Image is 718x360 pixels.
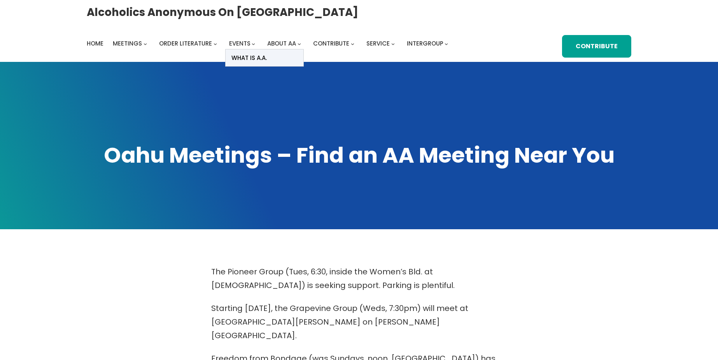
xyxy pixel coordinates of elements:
[407,38,443,49] a: Intergroup
[211,265,507,292] p: The Pioneer Group (Tues, 6:30, inside the Women’s Bld. at [DEMOGRAPHIC_DATA]) is seeking support....
[267,38,296,49] a: About AA
[226,49,303,66] a: What Is A.A.
[231,53,267,63] span: What Is A.A.
[298,42,301,46] button: About AA submenu
[407,39,443,47] span: Intergroup
[159,39,212,47] span: Order Literature
[267,39,296,47] span: About AA
[87,39,103,47] span: Home
[351,42,354,46] button: Contribute submenu
[366,39,390,47] span: Service
[562,35,631,58] a: Contribute
[87,38,103,49] a: Home
[313,38,349,49] a: Contribute
[229,39,250,47] span: Events
[366,38,390,49] a: Service
[211,302,507,342] p: Starting [DATE], the Grapevine Group (Weds, 7:30pm) will meet at [GEOGRAPHIC_DATA][PERSON_NAME] o...
[87,3,358,22] a: Alcoholics Anonymous on [GEOGRAPHIC_DATA]
[144,42,147,46] button: Meetings submenu
[229,38,250,49] a: Events
[252,42,255,46] button: Events submenu
[113,39,142,47] span: Meetings
[87,38,451,49] nav: Intergroup
[113,38,142,49] a: Meetings
[445,42,448,46] button: Intergroup submenu
[391,42,395,46] button: Service submenu
[87,140,631,170] h1: Oahu Meetings – Find an AA Meeting Near You
[214,42,217,46] button: Order Literature submenu
[313,39,349,47] span: Contribute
